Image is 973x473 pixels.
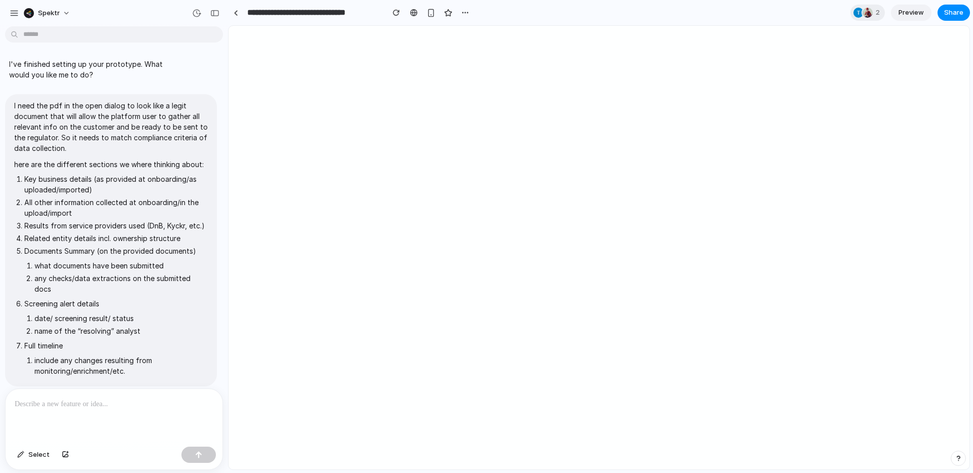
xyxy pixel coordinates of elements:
[9,59,178,80] p: I've finished setting up your prototype. What would you like me to do?
[34,313,208,324] p: date/ screening result/ status
[20,5,76,21] button: Spektr
[24,174,208,195] p: Key business details (as provided at onboarding/as uploaded/imported)
[24,298,208,309] p: Screening alert details
[34,273,208,294] p: any checks/data extractions on the submitted docs
[24,233,208,244] p: Related entity details incl. ownership structure
[24,197,208,218] p: All other information collected at onboarding/in the upload/import
[38,8,60,18] span: Spektr
[850,5,885,21] div: 2
[24,220,208,231] p: Results from service providers used (DnB, Kyckr, etc.)
[899,8,924,18] span: Preview
[24,340,208,351] p: Full timeline
[938,5,970,21] button: Share
[14,100,208,153] p: I need the pdf in the open dialog to look like a legit document that will allow the platform user...
[24,246,208,256] p: Documents Summary (on the provided documents)
[28,450,50,460] span: Select
[34,326,208,336] p: name of the “resolving” analyst
[12,447,55,463] button: Select
[14,159,208,170] p: here are the different sections we where thinking about:
[876,8,883,18] span: 2
[34,355,208,376] li: include any changes resulting from monitoring/enrichment/etc.
[891,5,931,21] a: Preview
[34,260,208,271] p: what documents have been submitted
[944,8,963,18] span: Share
